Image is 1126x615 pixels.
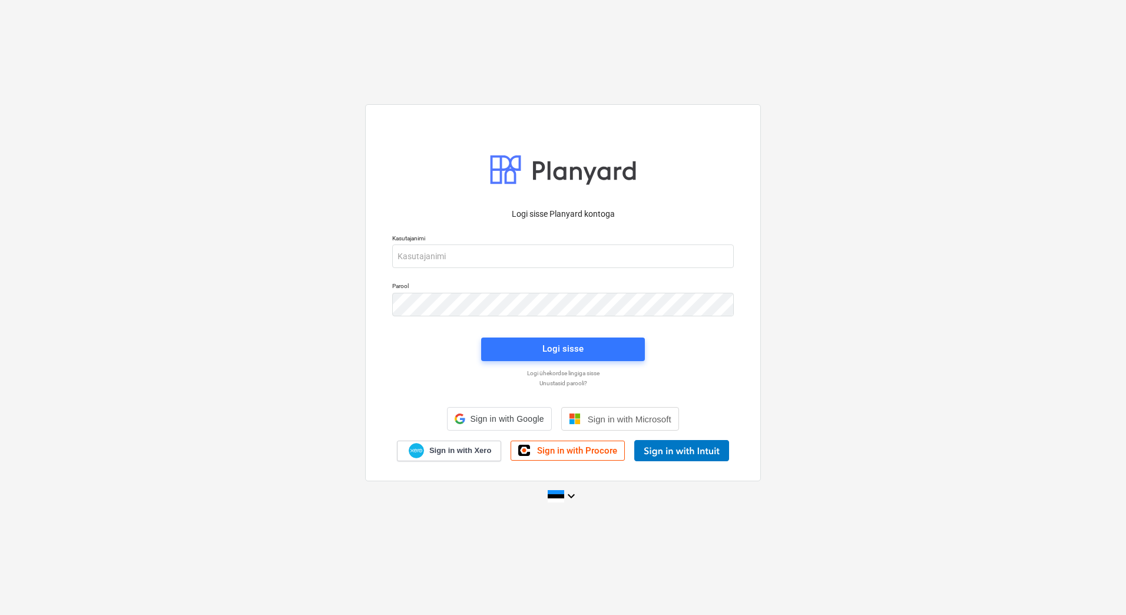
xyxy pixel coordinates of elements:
img: Microsoft logo [569,413,581,425]
button: Logi sisse [481,338,645,361]
span: Sign in with Google [470,414,544,424]
a: Sign in with Xero [397,441,502,461]
i: keyboard_arrow_down [564,489,578,503]
p: Logi sisse Planyard kontoga [392,208,734,220]
div: Logi sisse [542,341,584,356]
a: Sign in with Procore [511,441,625,461]
input: Kasutajanimi [392,244,734,268]
p: Kasutajanimi [392,234,734,244]
a: Unustasid parooli? [386,379,740,387]
img: Xero logo [409,443,424,459]
span: Sign in with Xero [429,445,491,456]
span: Sign in with Microsoft [588,414,671,424]
p: Parool [392,282,734,292]
div: Sign in with Google [447,407,551,431]
a: Logi ühekordse lingiga sisse [386,369,740,377]
span: Sign in with Procore [537,445,617,456]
